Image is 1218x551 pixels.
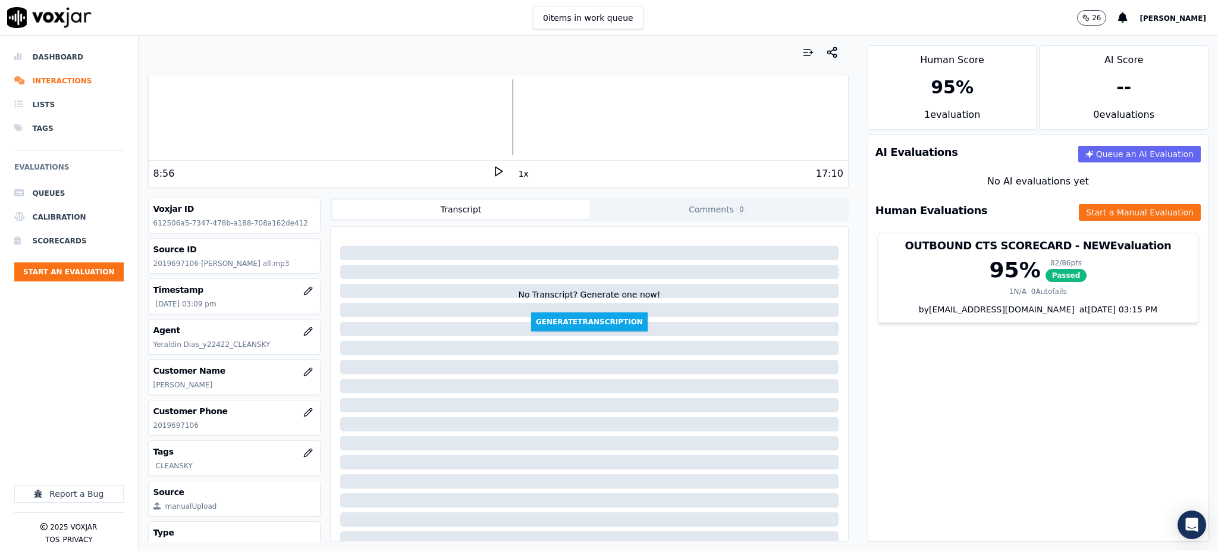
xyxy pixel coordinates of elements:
h3: Agent [153,324,316,336]
div: 17:10 [816,167,843,181]
div: 1 N/A [1009,287,1026,296]
div: AI Score [1040,46,1208,67]
button: 0items in work queue [533,7,643,29]
button: Start a Manual Evaluation [1079,204,1201,221]
p: 2025 Voxjar [50,522,97,532]
span: 0 [736,204,747,215]
a: Interactions [14,69,124,93]
button: Start an Evaluation [14,262,124,281]
button: [PERSON_NAME] [1139,11,1218,25]
div: -- [1116,77,1131,98]
a: Calibration [14,205,124,229]
button: Report a Bug [14,485,124,503]
h3: Human Evaluations [875,205,987,216]
div: 82 / 86 pts [1046,258,1087,268]
p: 2019697106 [153,421,316,430]
div: 8:56 [153,167,175,181]
div: at [DATE] 03:15 PM [1075,303,1157,315]
h3: Type [153,527,316,539]
button: Transcript [332,200,589,219]
button: TOS [45,535,59,544]
span: [PERSON_NAME] [1139,14,1206,23]
p: [DATE] 03:09 pm [156,299,316,309]
button: 26 [1077,10,1118,26]
p: 2019697106-[PERSON_NAME] all.mp3 [153,259,316,268]
div: Human Score [868,46,1037,67]
a: Scorecards [14,229,124,253]
div: 1 evaluation [868,108,1037,129]
img: voxjar logo [7,7,92,28]
p: CLEANSKY [156,461,316,471]
h3: Source [153,486,316,498]
p: 26 [1092,13,1101,23]
a: Dashboard [14,45,124,69]
p: Yeraldin Dias_y22422_CLEANSKY [153,340,316,349]
div: Open Intercom Messenger [1178,511,1206,539]
a: Lists [14,93,124,117]
div: 95 % [990,258,1041,282]
div: manualUpload [165,502,217,511]
div: 0 Autofails [1031,287,1067,296]
h3: OUTBOUND CTS SCORECARD - NEW Evaluation [886,240,1191,251]
div: 95 % [931,77,974,98]
h3: Source ID [153,243,316,255]
h3: Customer Phone [153,405,316,417]
span: Passed [1046,269,1087,282]
p: [PERSON_NAME] [153,380,316,390]
button: 1x [516,165,531,182]
h6: Evaluations [14,160,124,181]
div: No Transcript? Generate one now! [518,289,660,312]
button: 26 [1077,10,1106,26]
a: Queues [14,181,124,205]
button: Comments [589,200,846,219]
p: 612506a5-7347-478b-a188-708a162de412 [153,218,316,228]
div: by [EMAIL_ADDRESS][DOMAIN_NAME] [878,303,1198,323]
h3: Tags [153,446,316,458]
h3: Voxjar ID [153,203,316,215]
h3: AI Evaluations [875,147,958,158]
a: Tags [14,117,124,140]
div: 0 evaluation s [1040,108,1208,129]
button: Queue an AI Evaluation [1078,146,1201,162]
div: No AI evaluations yet [878,174,1198,189]
h3: Timestamp [153,284,316,296]
button: GenerateTranscription [531,312,648,331]
h3: Customer Name [153,365,316,377]
button: Privacy [62,535,92,544]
